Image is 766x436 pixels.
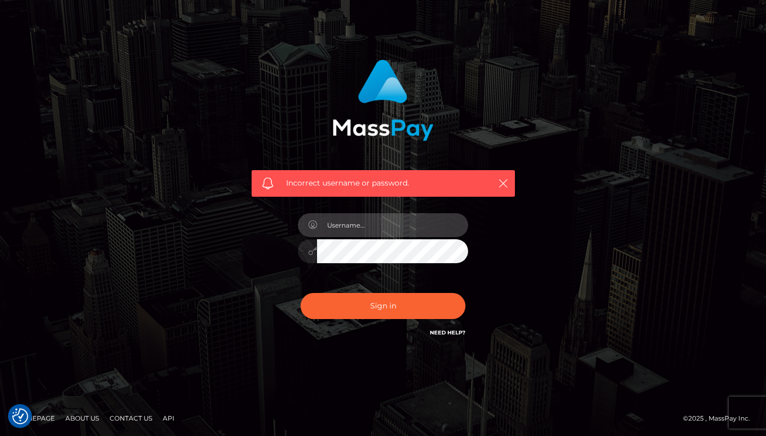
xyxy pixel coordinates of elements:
[105,410,156,426] a: Contact Us
[317,213,468,237] input: Username...
[430,329,465,336] a: Need Help?
[12,408,28,424] button: Consent Preferences
[286,178,480,189] span: Incorrect username or password.
[12,410,59,426] a: Homepage
[61,410,103,426] a: About Us
[159,410,179,426] a: API
[301,293,465,319] button: Sign in
[12,408,28,424] img: Revisit consent button
[332,60,434,141] img: MassPay Login
[683,413,758,424] div: © 2025 , MassPay Inc.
